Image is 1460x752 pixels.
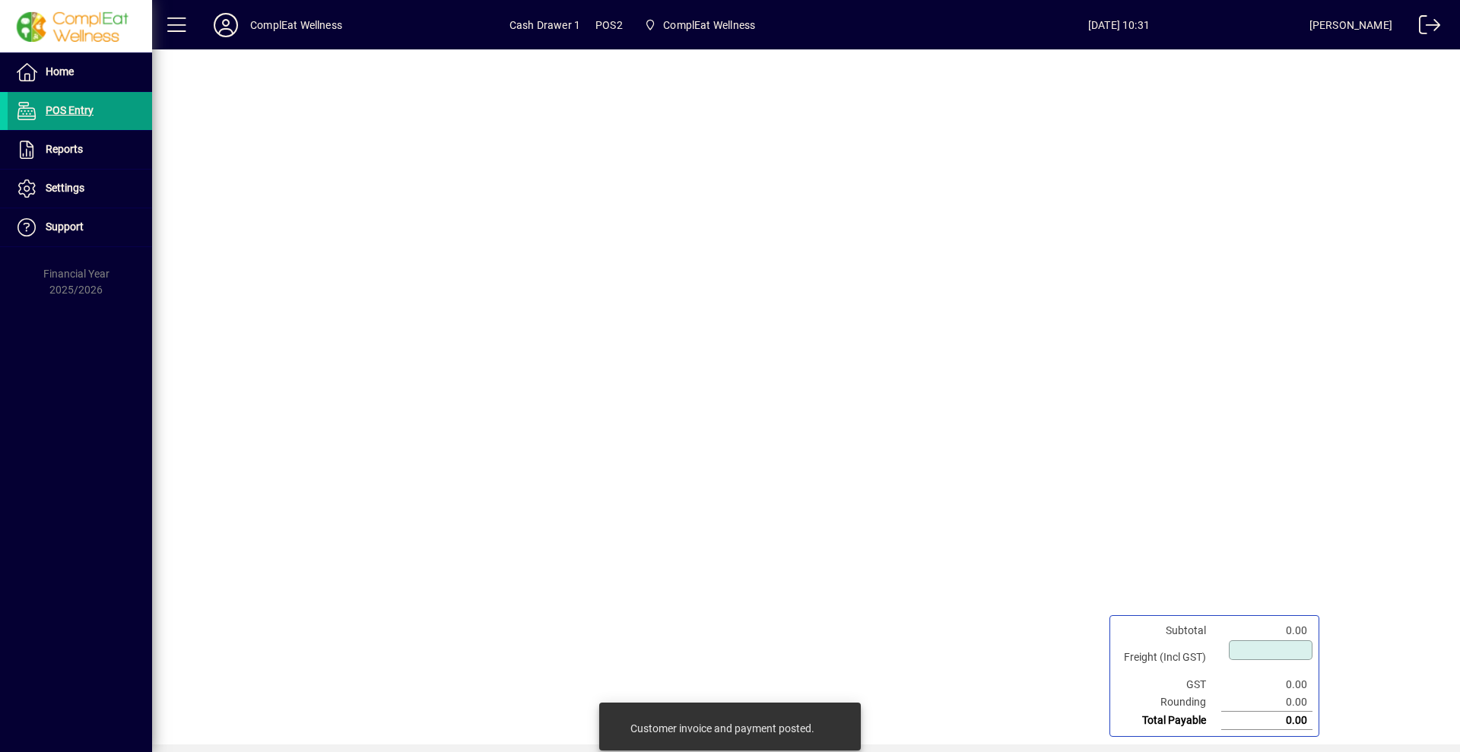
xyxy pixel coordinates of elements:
[1221,712,1312,730] td: 0.00
[8,208,152,246] a: Support
[46,182,84,194] span: Settings
[202,11,250,39] button: Profile
[1116,693,1221,712] td: Rounding
[1221,676,1312,693] td: 0.00
[928,13,1309,37] span: [DATE] 10:31
[8,170,152,208] a: Settings
[1116,622,1221,639] td: Subtotal
[638,11,761,39] span: ComplEat Wellness
[46,104,94,116] span: POS Entry
[509,13,580,37] span: Cash Drawer 1
[1116,639,1221,676] td: Freight (Incl GST)
[630,721,814,736] div: Customer invoice and payment posted.
[8,131,152,169] a: Reports
[1116,676,1221,693] td: GST
[1408,3,1441,52] a: Logout
[1221,693,1312,712] td: 0.00
[46,143,83,155] span: Reports
[1221,622,1312,639] td: 0.00
[46,65,74,78] span: Home
[1309,13,1392,37] div: [PERSON_NAME]
[663,13,755,37] span: ComplEat Wellness
[595,13,623,37] span: POS2
[8,53,152,91] a: Home
[46,221,84,233] span: Support
[250,13,342,37] div: ComplEat Wellness
[1116,712,1221,730] td: Total Payable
